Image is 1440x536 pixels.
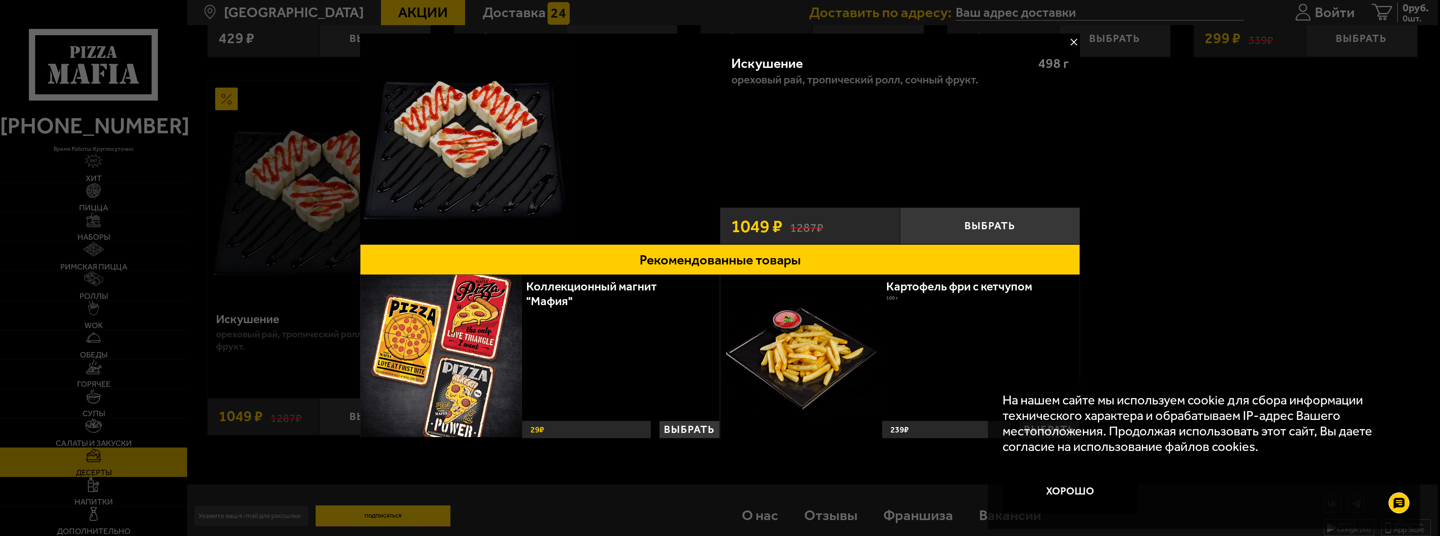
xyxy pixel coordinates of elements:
[731,74,978,86] p: Ореховый рай, Тропический ролл, Сочный фрукт.
[1003,469,1138,514] button: Хорошо
[360,34,569,243] img: Искушение
[790,218,823,234] s: 1287 ₽
[731,55,1027,72] div: Искушение
[526,279,657,308] a: Коллекционный магнит "Мафия"
[731,217,782,235] span: 1049 ₽
[360,34,720,244] a: Искушение
[1003,392,1399,455] p: На нашем сайте мы используем cookie для сбора информации технического характера и обрабатываем IP...
[886,295,898,301] span: 100 г
[886,279,1047,293] a: Картофель фри с кетчупом
[888,421,911,438] strong: 239 ₽
[528,421,546,438] strong: 29 ₽
[900,207,1080,244] button: Выбрать
[360,244,1080,275] button: Рекомендованные товары
[1038,55,1069,71] span: 498 г
[659,421,720,438] button: Выбрать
